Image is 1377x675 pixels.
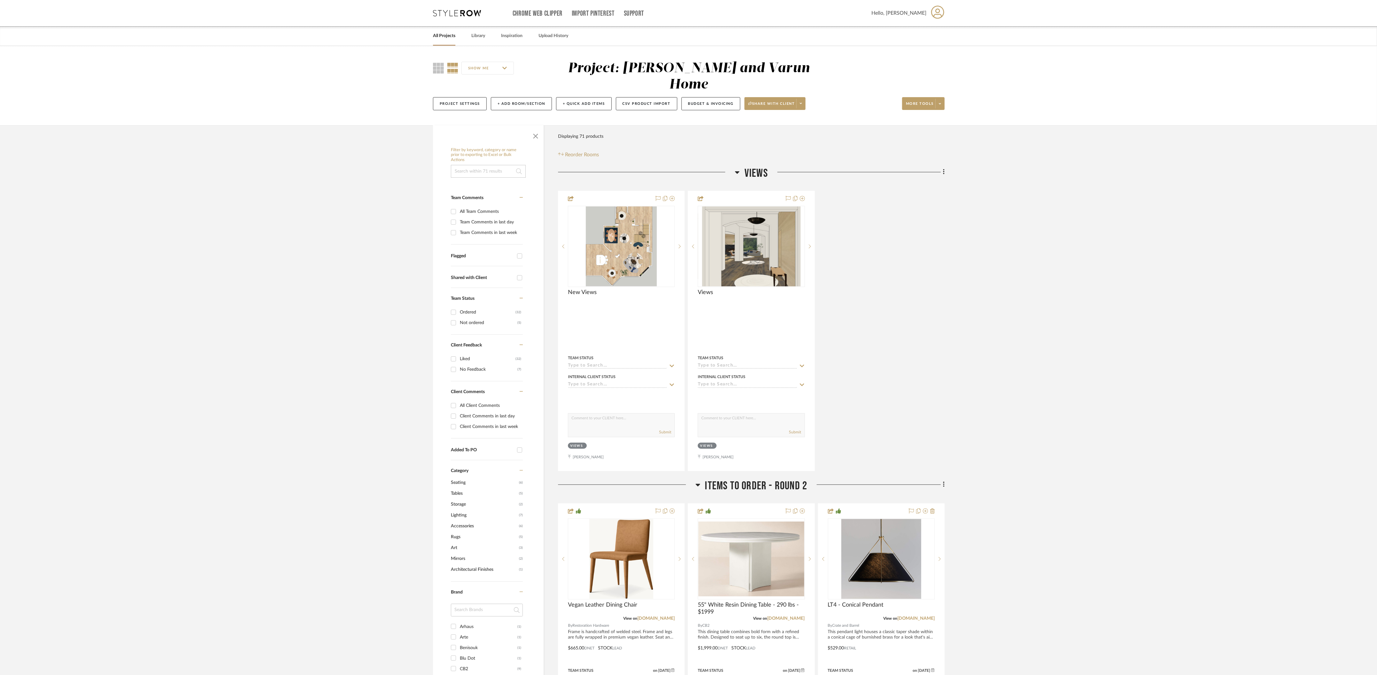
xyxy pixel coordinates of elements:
div: All Client Comments [460,400,521,411]
a: Import Pinterest [572,11,615,16]
span: Lighting [451,510,517,521]
span: New Views [568,289,597,296]
div: (5) [517,318,521,328]
div: Team Comments in last day [460,217,521,227]
a: Support [624,11,644,16]
div: Liked [460,354,515,364]
a: [DOMAIN_NAME] [897,616,935,621]
span: View on [753,617,767,620]
button: Project Settings [433,97,487,110]
span: Tables [451,488,517,499]
div: Arhaus [460,622,517,632]
span: Storage [451,499,517,510]
input: Search within 71 results [451,165,526,178]
div: Not ordered [460,318,517,328]
span: By [828,623,832,629]
div: Client Comments in last day [460,411,521,421]
span: Art [451,542,517,553]
span: 55" White Resin Dining Table - 290 lbs - $1999 [698,601,805,616]
button: Close [529,128,542,141]
span: (2) [519,554,523,564]
div: 0 [698,206,804,287]
img: New Views [586,206,657,286]
a: Upload History [539,32,568,40]
div: Team Status [568,355,594,361]
span: Share with client [748,101,795,111]
span: Rugs [451,531,517,542]
input: Search Brands [451,604,523,617]
a: Chrome Web Clipper [513,11,563,16]
span: Team Comments [451,196,484,200]
span: (6) [519,521,523,531]
div: (7) [517,364,521,375]
span: on [653,669,657,672]
div: Team Status [828,668,854,673]
div: Team Status [698,668,723,673]
span: Views [698,289,713,296]
span: LT4 - Conical Pendant [828,601,884,609]
div: Internal Client Status [698,374,745,380]
a: Inspiration [501,32,523,40]
div: Team Status [568,668,594,673]
img: Views [702,206,800,286]
h6: Filter by keyword, category or name prior to exporting to Excel or Bulk Actions [451,148,526,163]
a: [DOMAIN_NAME] [767,616,805,621]
span: Vegan Leather Dining Chair [568,601,637,609]
span: Architectural Finishes [451,564,517,575]
span: Client Comments [451,390,485,394]
div: No Feedback [460,364,517,375]
span: Reorder Rooms [565,151,599,159]
span: More tools [906,101,934,111]
span: [DATE] [657,668,671,673]
div: Shared with Client [451,275,514,281]
input: Type to Search… [698,382,797,388]
span: (3) [519,543,523,553]
button: + Quick Add Items [556,97,612,110]
div: Team Comments in last week [460,228,521,238]
span: View on [623,617,637,620]
span: [DATE] [787,668,801,673]
span: Hello, [PERSON_NAME] [871,9,926,17]
span: Seating [451,477,517,488]
span: (2) [519,499,523,509]
span: View on [883,617,897,620]
span: [DATE] [917,668,931,673]
span: Crate and Barrel [832,623,860,629]
span: Client Feedback [451,343,482,347]
button: CSV Product Import [616,97,677,110]
span: Views [744,167,768,180]
div: (32) [515,354,521,364]
span: on [913,669,917,672]
div: Project: [PERSON_NAME] and Varun Home [568,62,810,91]
div: Team Status [698,355,723,361]
div: (1) [517,622,521,632]
div: Flagged [451,253,514,259]
span: By [568,623,572,629]
div: Ordered [460,307,515,317]
button: More tools [902,97,945,110]
span: Category [451,468,468,474]
a: All Projects [433,32,455,40]
span: Restoration Hardware [572,623,609,629]
input: Type to Search… [568,382,667,388]
span: By [698,623,702,629]
img: 55" White Resin Dining Table - 290 lbs - $1999 [698,522,804,596]
div: Views [700,444,713,448]
div: (1) [517,653,521,663]
span: on [783,669,787,672]
input: Type to Search… [698,363,797,369]
div: CB2 [460,664,517,674]
div: Blu Dot [460,653,517,663]
div: Views [570,444,583,448]
div: (9) [517,664,521,674]
div: (32) [515,307,521,317]
span: (5) [519,532,523,542]
a: Library [471,32,485,40]
span: Items to order - Round 2 [705,479,807,493]
span: (6) [519,477,523,488]
span: CB2 [702,623,710,629]
a: [DOMAIN_NAME] [637,616,675,621]
img: Vegan Leather Dining Chair [589,519,653,599]
button: Budget & Invoicing [681,97,740,110]
div: Added To PO [451,447,514,453]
